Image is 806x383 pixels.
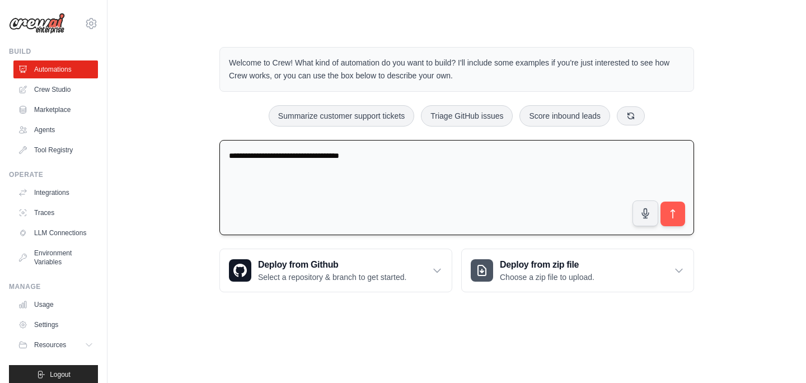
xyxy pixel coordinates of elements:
p: Choose a zip file to upload. [500,272,594,283]
h3: Deploy from Github [258,258,406,272]
h3: Deploy from zip file [500,258,594,272]
a: Automations [13,60,98,78]
button: Triage GitHub issues [421,105,513,127]
a: Integrations [13,184,98,202]
img: Logo [9,13,65,34]
button: Score inbound leads [519,105,610,127]
a: Traces [13,204,98,222]
a: Tool Registry [13,141,98,159]
a: Marketplace [13,101,98,119]
p: Select a repository & branch to get started. [258,272,406,283]
div: Operate [9,170,98,179]
div: Manage [9,282,98,291]
a: LLM Connections [13,224,98,242]
button: Summarize customer support tickets [269,105,414,127]
iframe: Chat Widget [750,329,806,383]
a: Agents [13,121,98,139]
a: Environment Variables [13,244,98,271]
span: Resources [34,340,66,349]
a: Crew Studio [13,81,98,99]
p: Welcome to Crew! What kind of automation do you want to build? I'll include some examples if you'... [229,57,685,82]
div: Build [9,47,98,56]
a: Usage [13,296,98,314]
span: Logout [50,370,71,379]
a: Settings [13,316,98,334]
button: Resources [13,336,98,354]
